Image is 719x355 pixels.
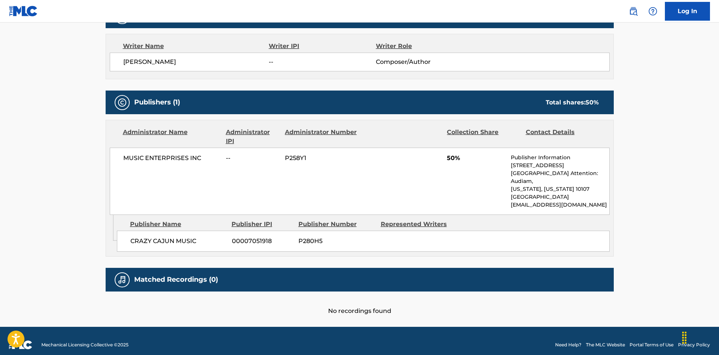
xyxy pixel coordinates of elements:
[232,220,293,229] div: Publisher IPI
[381,220,457,229] div: Represented Writers
[555,341,581,348] a: Need Help?
[123,42,269,51] div: Writer Name
[41,341,129,348] span: Mechanical Licensing Collective © 2025
[630,341,674,348] a: Portal Terms of Use
[130,220,226,229] div: Publisher Name
[586,99,599,106] span: 50 %
[232,237,293,246] span: 00007051918
[226,154,279,163] span: --
[645,4,660,19] div: Help
[511,193,609,201] p: [GEOGRAPHIC_DATA]
[586,341,625,348] a: The MLC Website
[130,237,226,246] span: CRAZY CAJUN MUSIC
[123,154,221,163] span: MUSIC ENTERPRISES INC
[511,185,609,193] p: [US_STATE], [US_STATE] 10107
[526,128,599,146] div: Contact Details
[678,341,710,348] a: Privacy Policy
[665,2,710,21] a: Log In
[626,4,641,19] a: Public Search
[298,237,375,246] span: P280H5
[269,57,375,66] span: --
[511,154,609,162] p: Publisher Information
[118,275,127,284] img: Matched Recordings
[134,275,218,284] h5: Matched Recordings (0)
[511,201,609,209] p: [EMAIL_ADDRESS][DOMAIN_NAME]
[106,292,614,316] div: No recordings found
[511,162,609,185] p: [STREET_ADDRESS][GEOGRAPHIC_DATA] Attention: Audiam,
[546,98,599,107] div: Total shares:
[285,128,358,146] div: Administrator Number
[118,98,127,107] img: Publishers
[123,57,269,66] span: [PERSON_NAME]
[648,7,657,16] img: help
[298,220,375,229] div: Publisher Number
[678,326,690,349] div: Drag
[681,319,719,355] iframe: Chat Widget
[447,128,520,146] div: Collection Share
[9,6,38,17] img: MLC Logo
[226,128,279,146] div: Administrator IPI
[629,7,638,16] img: search
[285,154,358,163] span: P258Y1
[9,340,32,349] img: logo
[376,57,473,66] span: Composer/Author
[269,42,376,51] div: Writer IPI
[123,128,220,146] div: Administrator Name
[376,42,473,51] div: Writer Role
[134,98,180,107] h5: Publishers (1)
[447,154,505,163] span: 50%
